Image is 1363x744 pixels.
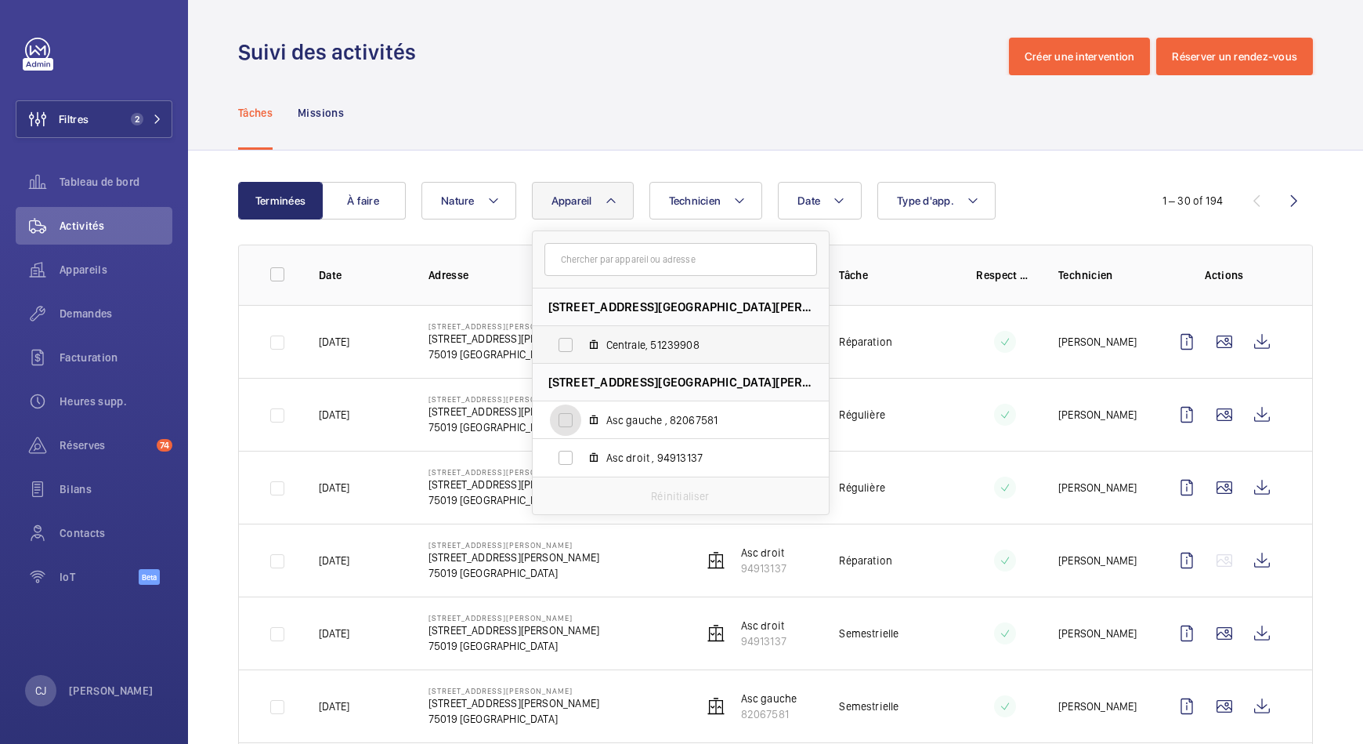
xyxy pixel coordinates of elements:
[428,477,599,492] p: [STREET_ADDRESS][PERSON_NAME]
[741,633,786,649] p: 94913137
[797,194,820,207] span: Date
[428,565,599,581] p: 75019 [GEOGRAPHIC_DATA]
[741,691,797,706] p: Asc gauche
[60,262,172,278] span: Appareils
[428,711,599,727] p: 75019 [GEOGRAPHIC_DATA]
[897,194,954,207] span: Type d'app.
[1058,699,1137,714] p: [PERSON_NAME]
[1058,626,1137,641] p: [PERSON_NAME]
[741,618,786,633] p: Asc droit
[60,306,172,321] span: Demandes
[839,334,892,350] p: Réparation
[60,569,139,585] span: IoT
[131,113,143,125] span: 2
[707,697,725,716] img: elevator.svg
[1058,267,1143,283] p: Technicien
[669,194,721,207] span: Technicien
[428,347,599,362] p: 75019 [GEOGRAPHIC_DATA]
[1058,553,1137,568] p: [PERSON_NAME]
[319,553,349,568] p: [DATE]
[839,699,898,714] p: Semestrielle
[428,467,599,477] p: [STREET_ADDRESS][PERSON_NAME]
[319,699,349,714] p: [DATE]
[321,182,406,220] button: À faire
[428,321,599,331] p: [STREET_ADDRESS][PERSON_NAME]
[428,686,599,695] p: [STREET_ADDRESS][PERSON_NAME]
[319,267,403,283] p: Date
[428,638,599,654] p: 75019 [GEOGRAPHIC_DATA]
[551,194,592,207] span: Appareil
[839,553,892,568] p: Réparation
[59,111,89,127] span: Filtres
[319,480,349,495] p: [DATE]
[548,374,813,390] span: [STREET_ADDRESS][GEOGRAPHIC_DATA][PERSON_NAME][STREET_ADDRESS][PERSON_NAME]
[428,394,599,404] p: [STREET_ADDRESS][PERSON_NAME]
[60,218,172,234] span: Activités
[428,695,599,711] p: [STREET_ADDRESS][PERSON_NAME]
[606,337,788,353] span: Centrale, 51239908
[428,267,678,283] p: Adresse
[606,412,788,428] span: Asc gauche , 82067581
[16,100,172,138] button: Filtres2
[157,439,172,452] span: 74
[60,525,172,541] span: Contacts
[1156,38,1313,75] button: Réserver un rendez-vous
[428,550,599,565] p: [STREET_ADDRESS][PERSON_NAME]
[1058,334,1137,350] p: [PERSON_NAME]
[69,683,154,699] p: [PERSON_NAME]
[877,182,996,220] button: Type d'app.
[707,551,725,570] img: elevator.svg
[741,706,797,722] p: 82067581
[139,569,160,585] span: Beta
[428,419,599,435] p: 75019 [GEOGRAPHIC_DATA]
[839,407,885,423] p: Régulière
[60,350,172,365] span: Facturation
[649,182,763,220] button: Technicien
[544,243,817,276] input: Chercher par appareil ou adresse
[839,480,885,495] p: Régulière
[428,331,599,347] p: [STREET_ADDRESS][PERSON_NAME]
[839,626,898,641] p: Semestrielle
[238,182,323,220] button: Terminées
[1058,407,1137,423] p: [PERSON_NAME]
[298,105,344,121] p: Missions
[60,437,150,453] span: Réserves
[428,622,599,638] p: [STREET_ADDRESS][PERSON_NAME]
[741,545,786,561] p: Asc droit
[532,182,634,220] button: Appareil
[60,394,172,409] span: Heures supp.
[319,334,349,350] p: [DATE]
[238,105,273,121] p: Tâches
[319,407,349,423] p: [DATE]
[60,174,172,190] span: Tableau de bord
[707,624,725,643] img: elevator.svg
[1009,38,1151,75] button: Créer une intervention
[606,450,788,466] span: Asc droit , 94913137
[421,182,516,220] button: Nature
[1162,193,1223,209] div: 1 – 30 of 194
[238,38,425,67] h1: Suivi des activités
[548,299,813,315] span: [STREET_ADDRESS][GEOGRAPHIC_DATA][PERSON_NAME][STREET_ADDRESS][PERSON_NAME]
[778,182,862,220] button: Date
[319,626,349,641] p: [DATE]
[428,404,599,419] p: [STREET_ADDRESS][PERSON_NAME]
[741,561,786,576] p: 94913137
[441,194,475,207] span: Nature
[428,540,599,550] p: [STREET_ADDRESS][PERSON_NAME]
[35,683,46,699] p: CJ
[976,267,1033,283] p: Respect délai
[60,481,172,497] span: Bilans
[651,488,709,504] p: Réinitialiser
[428,613,599,622] p: [STREET_ADDRESS][PERSON_NAME]
[1058,480,1137,495] p: [PERSON_NAME]
[1168,267,1281,283] p: Actions
[839,267,951,283] p: Tâche
[428,492,599,508] p: 75019 [GEOGRAPHIC_DATA]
